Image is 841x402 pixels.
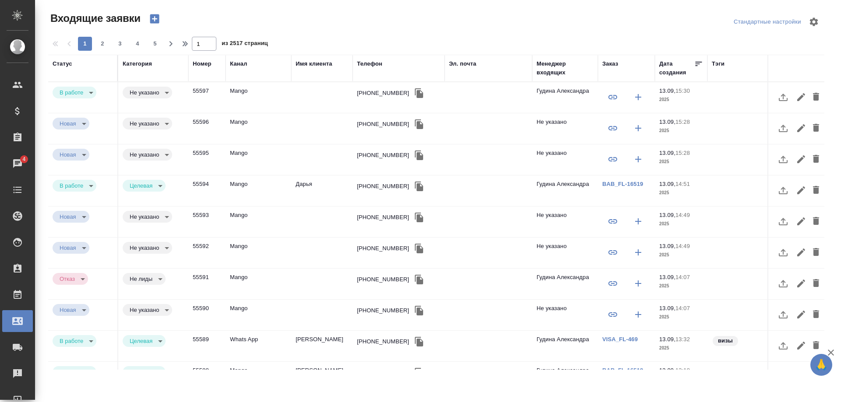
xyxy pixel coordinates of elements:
[712,335,808,347] div: визы
[675,212,690,218] p: 14:49
[53,59,72,68] div: Статус
[659,251,703,259] p: 2025
[296,59,332,68] div: Имя клиента
[53,87,96,98] div: В работе
[628,304,649,325] button: Создать заказ
[675,336,690,343] p: 13:32
[357,89,409,98] div: [PHONE_NUMBER]
[17,155,31,164] span: 4
[131,39,145,48] span: 4
[413,304,426,317] button: Скопировать
[123,87,172,98] div: В работе
[628,242,649,263] button: Создать заказ
[226,113,291,144] td: Mango
[675,243,690,249] p: 14:49
[659,157,703,166] p: 2025
[53,180,96,192] div: В работе
[53,304,89,316] div: В работе
[357,213,409,222] div: [PHONE_NUMBER]
[57,368,86,376] button: В работе
[810,354,832,376] button: 🙏
[123,366,166,378] div: В работе
[127,337,155,345] button: Целевая
[226,362,291,392] td: Mango
[291,175,353,206] td: Дарья
[537,59,594,77] div: Менеджер входящих
[659,282,703,290] p: 2025
[773,366,794,387] button: Загрузить файл
[357,59,382,68] div: Телефон
[659,95,703,104] p: 2025
[188,331,226,361] td: 55589
[57,306,79,314] button: Новая
[532,175,598,206] td: Гудина Александра
[53,242,89,254] div: В работе
[773,180,794,201] button: Загрузить файл
[675,367,690,374] p: 13:18
[602,367,643,374] a: BAB_FL-16518
[188,300,226,330] td: 55590
[659,119,675,125] p: 13.09,
[773,242,794,263] button: Загрузить файл
[794,366,809,387] button: Редактировать
[123,118,172,129] div: В работе
[57,89,86,96] button: В работе
[628,87,649,108] button: Создать заказ
[532,238,598,268] td: Не указано
[532,362,598,392] td: Гудина Александра
[814,356,829,374] span: 🙏
[675,87,690,94] p: 15:30
[809,335,823,356] button: Удалить
[602,304,623,325] button: Привязать к существующему заказу
[57,337,86,345] button: В работе
[773,335,794,356] button: Загрузить файл
[226,300,291,330] td: Mango
[127,151,162,158] button: Не указано
[773,149,794,170] button: Загрузить файл
[413,211,426,224] button: Скопировать
[226,175,291,206] td: Mango
[95,37,110,51] button: 2
[53,273,88,285] div: В работе
[532,144,598,175] td: Не указано
[659,189,703,197] p: 2025
[809,118,823,139] button: Удалить
[809,242,823,263] button: Удалить
[57,275,78,283] button: Отказ
[53,118,89,129] div: В работе
[659,344,703,353] p: 2025
[148,37,162,51] button: 5
[53,335,96,347] div: В работе
[773,211,794,232] button: Загрузить файл
[357,275,409,284] div: [PHONE_NUMBER]
[113,37,127,51] button: 3
[48,11,141,25] span: Входящие заявки
[809,273,823,294] button: Удалить
[794,335,809,356] button: Редактировать
[357,120,409,129] div: [PHONE_NUMBER]
[53,149,89,161] div: В работе
[357,337,409,346] div: [PHONE_NUMBER]
[602,118,623,139] button: Привязать к существующему заказу
[123,242,172,254] div: В работе
[123,273,166,285] div: В работе
[57,151,79,158] button: Новая
[53,366,96,378] div: В работе
[413,366,426,379] button: Скопировать
[188,269,226,299] td: 55591
[53,211,89,223] div: В работе
[413,180,426,193] button: Скопировать
[413,242,426,255] button: Скопировать
[602,242,623,263] button: Привязать к существующему заказу
[675,274,690,280] p: 14:07
[188,362,226,392] td: 55588
[794,304,809,325] button: Редактировать
[123,273,184,285] div: Это спам, фрилансеры, текущие клиенты и т.д.
[123,335,166,347] div: В работе
[628,273,649,294] button: Создать заказ
[226,206,291,237] td: Mango
[718,336,733,345] p: визы
[57,120,79,127] button: Новая
[123,211,172,223] div: В работе
[357,368,409,377] div: [PHONE_NUMBER]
